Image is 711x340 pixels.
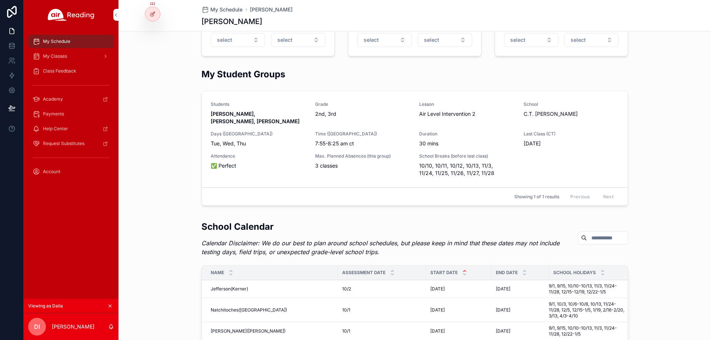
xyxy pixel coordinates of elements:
span: School Holidays [553,270,596,276]
span: Students [211,101,306,107]
span: School [524,101,619,107]
a: Account [28,165,114,178]
span: Last Class (CT) [524,131,619,137]
span: 9/1, 9/15, 10/10-10/13, 11/3, 11/24-11/28, 12/15-12/19, 12/22-1/5 [549,283,624,295]
span: Academy [43,96,63,102]
span: Account [43,169,60,175]
span: Showing 1 of 1 results [514,194,559,200]
span: Name [211,270,224,276]
span: DI [34,322,40,331]
span: 10/1 [342,328,350,334]
span: Lesson [419,101,515,107]
a: Request Substitutes [28,137,114,150]
span: 9/1, 10/3, 10/6-10/8, 10/13, 11/24-11/28, 12/5, 12/15-1/5, 1/19, 2/16-2/20, 3/13, 4/3-4/10 [549,301,624,319]
span: Jefferson(Kerner) [211,286,248,292]
span: 10/1 [342,307,350,313]
img: App logo [48,9,94,21]
span: [DATE] [496,328,510,334]
span: Air Level Intervention 2 [419,110,515,118]
span: Duration [419,131,515,137]
button: Select Button [271,33,326,47]
span: End Date [496,270,518,276]
span: My Schedule [43,38,70,44]
span: select [277,36,293,44]
strong: [PERSON_NAME], [PERSON_NAME], [PERSON_NAME] [211,111,300,124]
span: 2nd, 3rd [315,110,411,118]
span: [DATE] [430,307,445,313]
span: Assessment Date [342,270,385,276]
a: My Schedule [201,6,243,13]
em: Calendar Disclaimer: We do our best to plan around school schedules, but please keep in mind that... [201,239,560,256]
span: C.T. [PERSON_NAME] [524,110,619,118]
p: [PERSON_NAME] [52,323,94,330]
a: Help Center [28,122,114,135]
span: select [510,36,525,44]
a: Academy [28,92,114,106]
span: select [217,36,232,44]
span: Tue, Wed, Thu [211,140,306,147]
span: 7:55-8:25 am ct [315,140,411,147]
span: [DATE] [430,286,445,292]
span: Grade [315,101,411,107]
div: scrollable content [24,30,118,188]
span: 30 mins [419,140,515,147]
span: Viewing as Dalia [28,303,63,309]
h1: [PERSON_NAME] [201,16,262,27]
a: My Classes [28,50,114,63]
span: select [424,36,439,44]
a: Class Feedback [28,64,114,78]
span: 3 classes [315,162,411,169]
span: 10/10, 10/11, 10/12, 10/13, 11/3, 11/24, 11/25, 11/26, 11/27, 11/28 [419,162,515,177]
button: Select Button [418,33,472,47]
button: Select Button [211,33,265,47]
a: Payments [28,107,114,121]
span: Request Substitutes [43,141,84,147]
button: Select Button [357,33,412,47]
span: Days ([GEOGRAPHIC_DATA]) [211,131,306,137]
span: [DATE] [524,140,619,147]
a: [PERSON_NAME] [250,6,293,13]
span: Start Date [430,270,458,276]
h2: My Student Groups [201,68,285,80]
span: Max. Planned Absences (this group) [315,153,411,159]
span: Attendance [211,153,306,159]
span: select [364,36,379,44]
span: School Breaks (before last class) [419,153,515,159]
span: [DATE] [430,328,445,334]
span: Help Center [43,126,68,132]
span: [PERSON_NAME]([PERSON_NAME]) [211,328,286,334]
span: [DATE] [496,286,510,292]
button: Select Button [564,33,619,47]
span: 9/1, 9/15, 10/10-10/13, 11/3, 11/24-11/28, 12/22-1/5 [549,325,624,337]
span: [DATE] [496,307,510,313]
span: Time ([GEOGRAPHIC_DATA]) [315,131,411,137]
span: Payments [43,111,64,117]
span: Natchitoches([GEOGRAPHIC_DATA]) [211,307,287,313]
span: My Classes [43,53,67,59]
span: ✅ Perfect [211,162,306,169]
span: My Schedule [210,6,243,13]
span: Class Feedback [43,68,76,74]
span: 10/2 [342,286,351,292]
a: My Schedule [28,35,114,48]
button: Select Button [504,33,558,47]
h2: School Calendar [201,221,572,233]
span: select [571,36,586,44]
